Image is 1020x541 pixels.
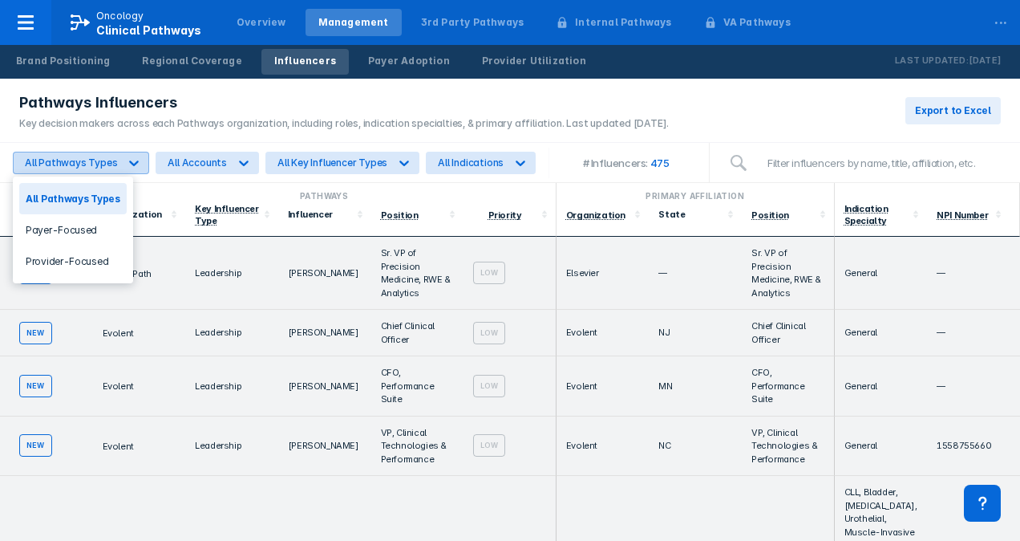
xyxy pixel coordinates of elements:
[557,417,650,477] td: Evolent
[969,53,1001,69] p: [DATE]
[274,54,336,68] div: Influencers
[99,189,549,202] div: Pathways
[927,356,1020,417] td: —
[103,380,134,391] a: Evolent
[19,116,669,131] div: Key decision makers across each Pathways organization, including roles, indication specialties, &...
[371,417,464,477] td: VP, Clinical Technologies & Performance
[19,375,52,397] div: new
[371,237,464,310] td: Sr. VP of Precision Medicine, RWE & Analytics
[16,54,110,68] div: Brand Positioning
[185,310,278,356] td: Leadership
[96,9,144,23] p: Oncology
[19,434,52,457] div: new
[473,322,505,344] div: Low
[751,209,789,221] div: Position
[583,157,648,169] div: # Influencers:
[142,54,241,68] div: Regional Coverage
[469,49,599,75] a: Provider Utilization
[195,203,258,226] div: Key Influencer Type
[563,189,828,202] div: Primary Affiliation
[649,417,742,477] td: NC
[318,15,389,30] div: Management
[895,53,969,69] p: Last Updated:
[288,209,352,220] div: Influencer
[421,15,524,30] div: 3rd Party Pathways
[915,104,991,118] span: Export to Excel
[19,246,127,277] div: Provider-Focused
[649,310,742,356] td: NJ
[937,209,988,221] div: NPI Number
[649,237,742,310] td: —
[129,49,254,75] a: Regional Coverage
[185,237,278,310] td: Leadership
[438,157,504,169] div: All Indications
[103,440,134,451] a: Evolent
[835,310,928,356] td: General
[844,203,888,226] div: Indication Specialty
[557,356,650,417] td: Evolent
[482,54,586,68] div: Provider Utilization
[742,417,835,477] td: VP, Clinical Technologies & Performance
[905,97,1001,124] button: Export to Excel
[185,356,278,417] td: Leadership
[557,310,650,356] td: Evolent
[224,9,299,36] a: Overview
[964,485,1001,522] div: Contact Support
[648,157,676,169] span: 475
[19,183,127,214] div: All Pathways Types
[237,15,286,30] div: Overview
[261,49,349,75] a: Influencers
[278,237,371,310] td: [PERSON_NAME]
[355,49,463,75] a: Payer Adoption
[3,49,123,75] a: Brand Positioning
[103,327,134,338] a: Evolent
[381,209,419,221] div: Position
[658,209,722,220] div: State
[278,356,371,417] td: [PERSON_NAME]
[168,157,227,169] div: All Accounts
[985,2,1017,36] div: ...
[185,417,278,477] td: Leadership
[927,237,1020,310] td: —
[575,15,671,30] div: Internal Pathways
[835,417,928,477] td: General
[723,15,791,30] div: VA Pathways
[473,434,505,457] div: Low
[25,157,117,169] div: All Pathways Types
[835,356,928,417] td: General
[742,237,835,310] td: Sr. VP of Precision Medicine, RWE & Analytics
[557,237,650,310] td: Elsevier
[306,9,402,36] a: Management
[103,209,167,220] div: Organization
[473,262,505,284] div: Low
[368,54,450,68] div: Payer Adoption
[408,9,537,36] a: 3rd Party Pathways
[473,375,505,397] div: Low
[488,209,522,221] div: Priority
[103,380,134,392] span: Evolent
[566,209,625,221] div: Organization
[19,214,127,246] div: Payer-Focused
[371,310,464,356] td: Chief Clinical Officer
[19,322,52,344] div: new
[758,147,1001,179] input: Filter influencers by name, title, affiliation, etc.
[742,310,835,356] td: Chief Clinical Officer
[742,356,835,417] td: CFO, Performance Suite
[835,237,928,310] td: General
[371,356,464,417] td: CFO, Performance Suite
[278,417,371,477] td: [PERSON_NAME]
[649,356,742,417] td: MN
[927,417,1020,477] td: 1558755660
[19,93,177,112] span: Pathways Influencers
[278,310,371,356] td: [PERSON_NAME]
[96,23,201,37] span: Clinical Pathways
[103,327,134,339] span: Evolent
[277,157,387,169] div: All Key Influencer Types
[103,441,134,452] span: Evolent
[927,310,1020,356] td: —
